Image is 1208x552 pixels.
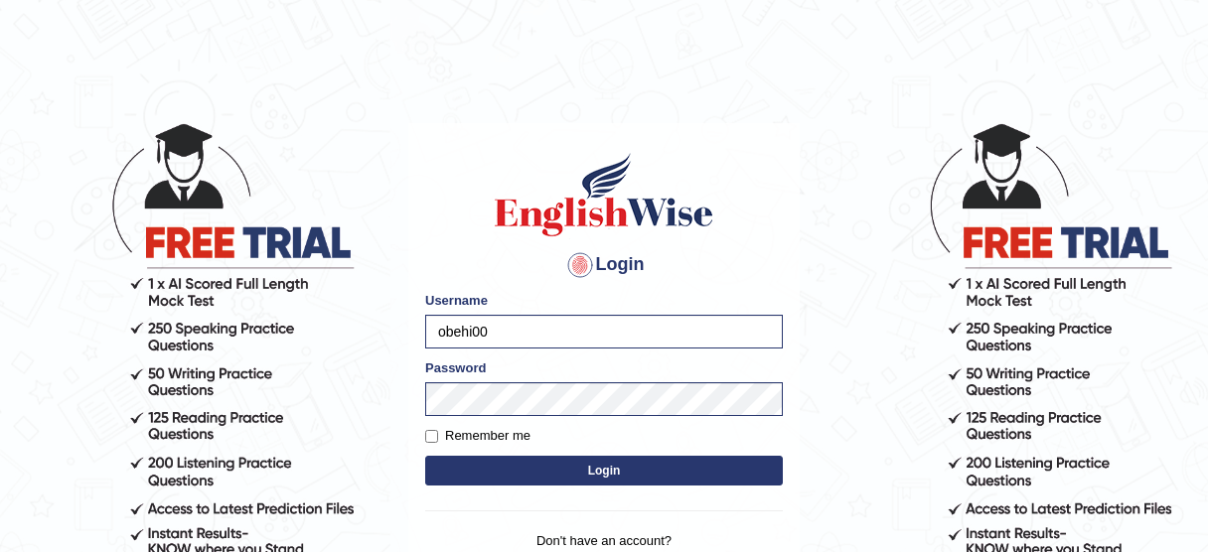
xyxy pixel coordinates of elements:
[425,358,486,377] label: Password
[425,426,530,446] label: Remember me
[491,150,717,239] img: Logo of English Wise sign in for intelligent practice with AI
[425,456,783,485] button: Login
[425,291,488,310] label: Username
[425,249,783,281] h4: Login
[425,430,438,443] input: Remember me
